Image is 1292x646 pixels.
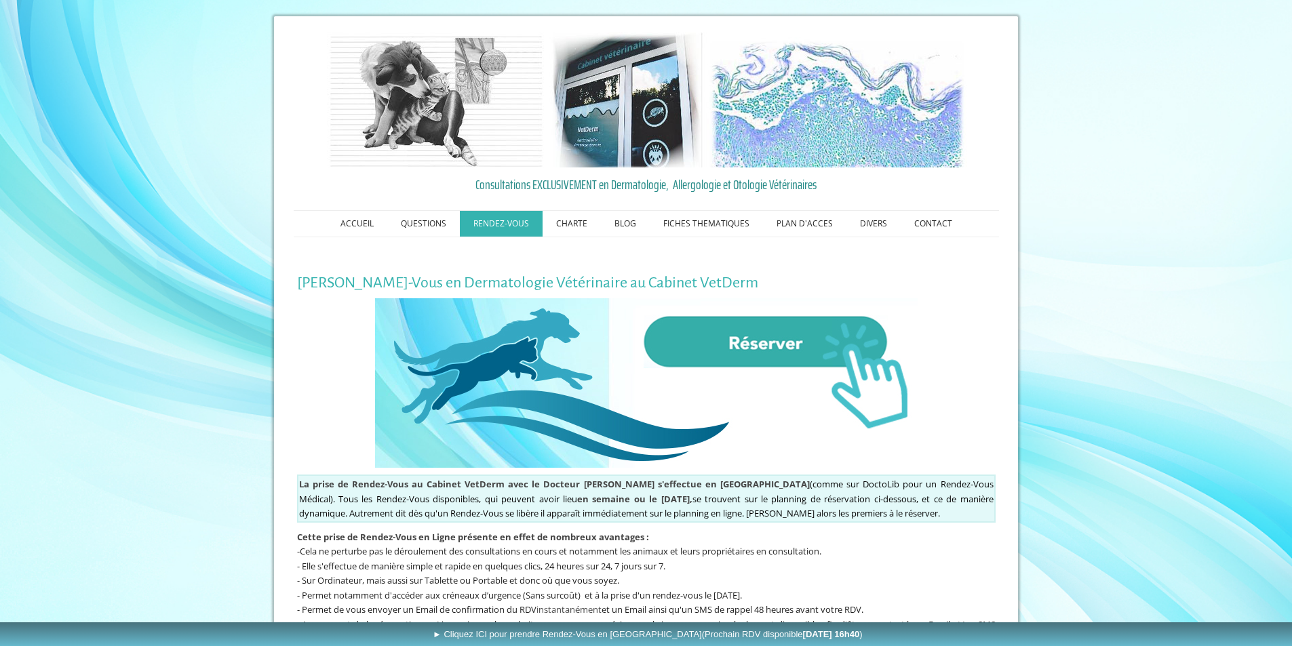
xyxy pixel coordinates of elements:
[299,478,994,505] span: sur DoctoLib pour un Rendez-Vous Médical). Tous les Rendez-Vous disponibles, qui peuvent avoir lieu
[543,211,601,237] a: CHARTE
[297,589,742,601] span: - Permet notamment d'accéder aux créneaux d’urgence (Sans surcoût) et à la prise d'un rendez-vous...
[387,211,460,237] a: QUESTIONS
[763,211,846,237] a: PLAN D'ACCES
[297,531,649,543] span: Cette p
[375,298,918,468] img: Rendez-Vous en Ligne au Cabinet VetDerm
[297,174,996,195] a: Consultations EXCLUSIVEMENT en Dermatologie, Allergologie et Otologie Vétérinaires
[536,603,602,615] span: instantanément
[650,211,763,237] a: FICHES THEMATIQUES
[297,545,300,557] span: -
[299,478,810,490] strong: La prise de Rendez-Vous au Cabinet VetDerm avec le Docteur [PERSON_NAME] s'effectue en [GEOGRAPHI...
[601,211,650,237] a: BLOG
[300,545,821,557] span: Cela ne perturbe pas le déroulement des consultations en cours et notamment les animaux et leurs ...
[297,603,863,615] span: - Permet de vous envoyer un Email de confirmation du RDV et un Email ainsi qu'un SMS de rappel 48...
[433,629,863,639] span: ► Cliquez ICI pour prendre Rendez-Vous en [GEOGRAPHIC_DATA]
[297,275,996,291] h1: [PERSON_NAME]-Vous en Dermatologie Vétérinaire au Cabinet VetDerm
[299,478,843,490] span: (comme
[901,211,966,237] a: CONTACT
[846,211,901,237] a: DIVERS
[460,211,543,237] a: RENDEZ-VOUS
[329,531,649,543] span: rise de Rendez-Vous en Ligne présente en effet de nombreux avantages :
[803,629,860,639] b: [DATE] 16h40
[297,618,996,645] span: - Au moment de la réservation en Ligne, si vous le souhaitez, vous pouvez préciser quels jours vo...
[297,574,619,586] span: - Sur Ordinateur, mais aussi sur Tablette ou Portable et donc où que vous soyez.
[327,211,387,237] a: ACCUEIL
[702,629,863,639] span: (Prochain RDV disponible )
[297,560,665,572] span: - Elle s'effectue de manière simple et rapide en quelques clics, 24 heures sur 24, 7 jours sur 7.
[577,493,692,505] span: en semaine ou le [DATE],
